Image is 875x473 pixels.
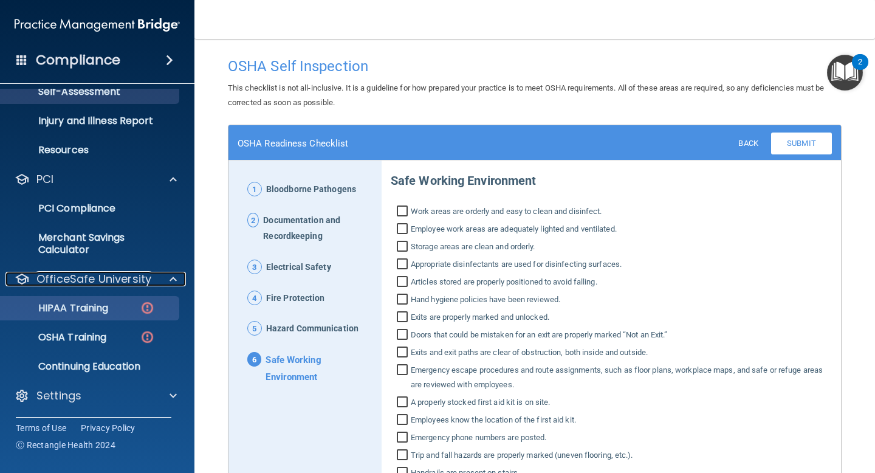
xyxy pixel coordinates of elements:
a: Settings [15,388,177,403]
p: PCI [36,172,53,187]
p: Merchant Savings Calculator [8,232,174,256]
span: Hazard Communication [266,321,359,337]
div: 2 [858,62,862,78]
span: Emergency escape procedures and route assignments, such as floor plans, workplace maps, and safe ... [411,363,832,392]
span: Exits and exit paths are clear of obstruction, both inside and outside. [411,345,648,360]
p: OfficeSafe University [36,272,151,286]
span: Appropriate disinfectants are used for disinfecting surfaces. [411,257,622,272]
p: OSHA Training [8,331,106,344]
input: Trip and fall hazards are properly marked (uneven flooring, etc.). [397,451,411,463]
span: Trip and fall hazards are properly marked (uneven flooring, etc.). [411,448,633,463]
input: Work areas are orderly and easy to clean and disinfect. [397,207,411,219]
span: Doors that could be mistaken for an exit are properly marked “Not an Exit.” [411,328,668,342]
p: PCI Compliance [8,202,174,215]
input: Storage areas are clean and orderly. [397,242,411,254]
p: Settings [36,388,81,403]
input: Appropriate disinfectants are used for disinfecting surfaces. [397,260,411,272]
span: Work areas are orderly and easy to clean and disinfect. [411,204,602,219]
button: Open Resource Center, 2 new notifications [827,55,863,91]
span: Employees know the location of the first aid kit. [411,413,576,427]
span: Safe Working Environment [266,352,372,385]
span: Storage areas are clean and orderly. [411,240,535,254]
img: PMB logo [15,13,180,37]
input: Employees know the location of the first aid kit. [397,415,411,427]
h4: OSHA Self Inspection [228,58,842,74]
span: 3 [247,260,262,274]
p: Continuing Education [8,361,174,373]
span: 4 [247,291,262,305]
span: 5 [247,321,262,336]
span: A properly stocked first aid kit is on site. [411,395,550,410]
a: Back [728,134,767,151]
p: Injury and Illness Report [8,115,174,127]
a: Submit [771,133,832,154]
input: Emergency escape procedures and route assignments, such as floor plans, workplace maps, and safe ... [397,365,411,392]
a: Terms of Use [16,422,66,434]
span: This checklist is not all-inclusive. It is a guideline for how prepared your practice is to meet ... [228,83,825,107]
span: Documentation and Recordkeeping [263,213,372,244]
span: Exits are properly marked and unlocked. [411,310,549,325]
input: Hand hygiene policies have been reviewed. [397,295,411,307]
input: Articles stored are properly positioned to avoid falling. [397,277,411,289]
span: Bloodborne Pathogens [266,182,356,198]
span: Hand hygiene policies have been reviewed. [411,292,560,307]
input: Employee work areas are adequately lighted and ventilated. [397,224,411,236]
span: 1 [247,182,262,196]
input: Exits and exit paths are clear of obstruction, both inside and outside. [397,348,411,360]
span: Fire Protection [266,291,325,306]
a: OfficeSafe University [15,272,177,286]
span: Employee work areas are adequately lighted and ventilated. [411,222,617,236]
input: Exits are properly marked and unlocked. [397,312,411,325]
span: 6 [247,352,261,367]
p: HIPAA Training [8,302,108,314]
span: Articles stored are properly positioned to avoid falling. [411,275,597,289]
a: PCI [15,172,177,187]
input: Emergency phone numbers are posted. [397,433,411,445]
input: A properly stocked first aid kit is on site. [397,398,411,410]
span: 2 [247,213,259,227]
h4: OSHA Readiness Checklist [238,138,348,149]
p: Safe Working Environment [391,164,832,192]
span: Electrical Safety [266,260,331,275]
h4: Compliance [36,52,120,69]
img: danger-circle.6113f641.png [140,330,155,345]
span: Ⓒ Rectangle Health 2024 [16,439,115,451]
p: Self-Assessment [8,86,174,98]
span: Emergency phone numbers are posted. [411,430,547,445]
input: Doors that could be mistaken for an exit are properly marked “Not an Exit.” [397,330,411,342]
img: danger-circle.6113f641.png [140,300,155,316]
p: Resources [8,144,174,156]
a: Privacy Policy [81,422,136,434]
